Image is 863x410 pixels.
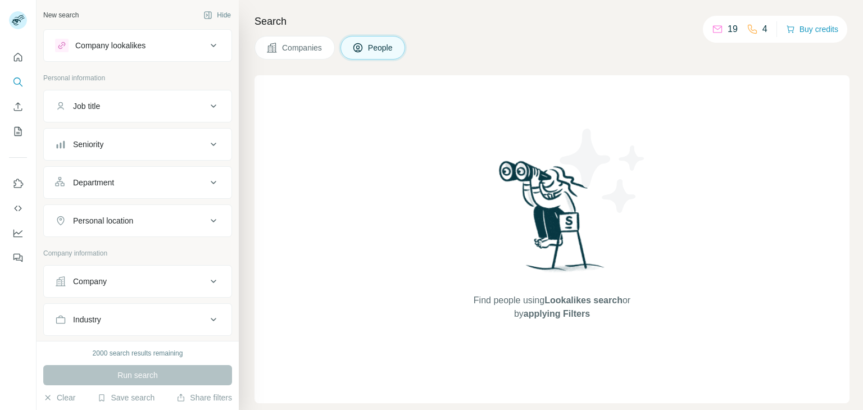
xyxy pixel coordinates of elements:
span: Find people using or by [462,294,642,321]
button: Company lookalikes [44,32,231,59]
button: Personal location [44,207,231,234]
button: Dashboard [9,223,27,243]
div: Personal location [73,215,133,226]
img: Surfe Illustration - Woman searching with binoculars [494,158,611,283]
button: Clear [43,392,75,403]
button: Search [9,72,27,92]
span: Lookalikes search [544,295,623,305]
button: Enrich CSV [9,97,27,117]
img: Surfe Illustration - Stars [552,120,653,221]
button: Share filters [176,392,232,403]
button: My lists [9,121,27,142]
button: Company [44,268,231,295]
div: Company lookalikes [75,40,146,51]
div: Industry [73,314,101,325]
span: applying Filters [524,309,590,318]
h4: Search [255,13,850,29]
div: Company [73,276,107,287]
div: Seniority [73,139,103,150]
button: Industry [44,306,231,333]
button: Seniority [44,131,231,158]
button: Hide [196,7,239,24]
button: Feedback [9,248,27,268]
span: Companies [282,42,323,53]
button: Job title [44,93,231,120]
p: Company information [43,248,232,258]
div: Department [73,177,114,188]
div: New search [43,10,79,20]
p: 19 [728,22,738,36]
button: Use Surfe on LinkedIn [9,174,27,194]
button: Department [44,169,231,196]
div: Job title [73,101,100,112]
button: Use Surfe API [9,198,27,218]
button: Buy credits [786,21,838,37]
p: 4 [762,22,767,36]
p: Personal information [43,73,232,83]
div: 2000 search results remaining [93,348,183,358]
button: Quick start [9,47,27,67]
button: Save search [97,392,155,403]
span: People [368,42,394,53]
